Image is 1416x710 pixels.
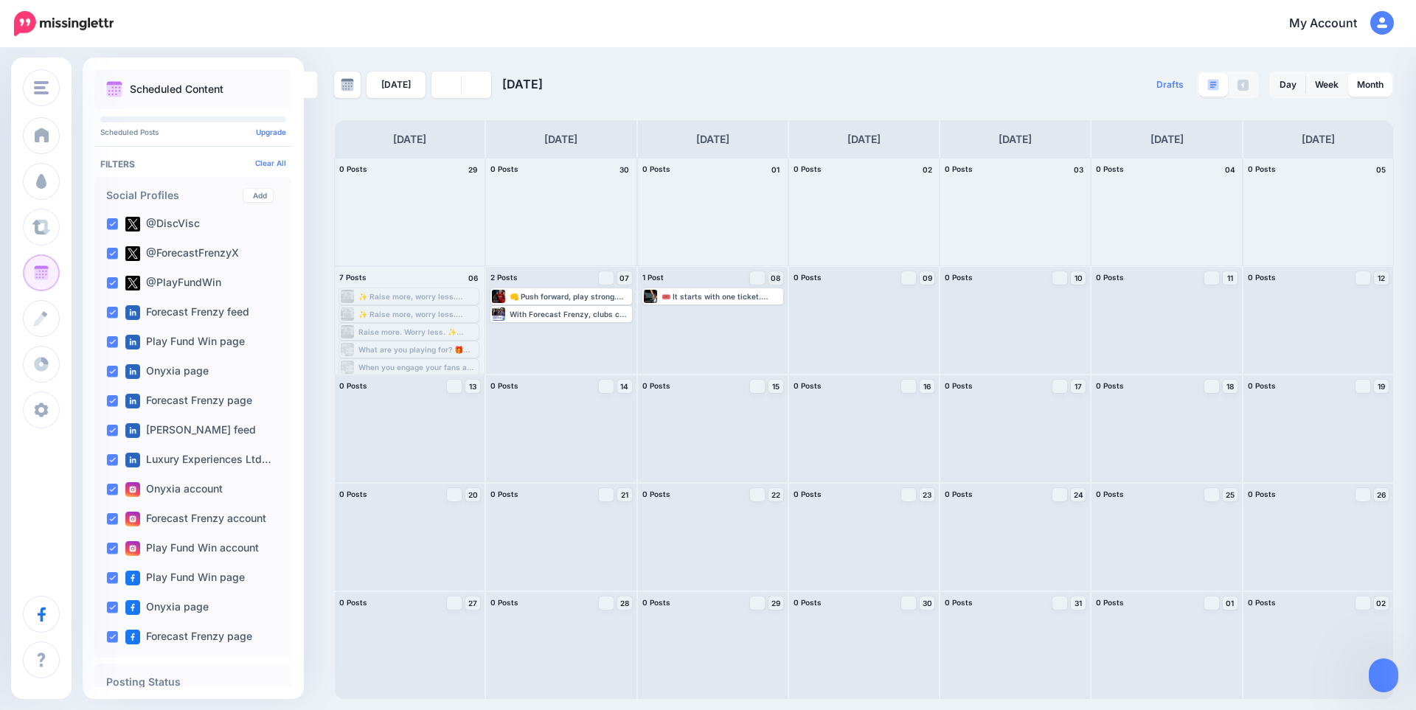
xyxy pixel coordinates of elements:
span: 0 Posts [1096,164,1124,173]
span: 0 Posts [794,381,822,390]
label: [PERSON_NAME] feed [125,423,256,438]
h4: 02 [920,163,934,176]
span: 0 Posts [1248,273,1276,282]
h4: Social Profiles [106,190,243,201]
span: 0 Posts [945,598,973,607]
span: 0 Posts [945,381,973,390]
div: 🎟️ It starts with one ticket. Small contributions. Big difference. Every ticket sold through Play... [662,292,782,301]
img: linkedin-square.png [125,453,140,467]
div: Raise more. Worry less. ✨ Simple fundraising for every club and charity. Begin here → [DOMAIN_NAM... [358,327,477,336]
label: Play Fund Win account [125,541,259,556]
h4: 05 [1374,163,1389,176]
span: 0 Posts [642,490,670,498]
span: 0 Posts [490,164,518,173]
img: linkedin-square.png [125,335,140,349]
span: 18 [1226,383,1234,390]
span: 22 [771,491,780,498]
span: 26 [1377,491,1386,498]
span: 0 Posts [945,490,973,498]
a: 27 [465,596,480,610]
h4: 04 [1223,163,1238,176]
span: 16 [923,383,931,390]
a: 25 [1223,488,1238,501]
a: 23 [920,488,934,501]
a: Clear All [255,159,286,167]
span: 25 [1226,491,1235,498]
span: [DATE] [502,77,543,91]
img: instagram-square.png [125,541,140,556]
h4: [DATE] [999,130,1032,148]
a: 12 [1374,271,1389,285]
img: instagram-square.png [125,512,140,526]
a: Add [243,189,273,202]
span: Drafts [1156,80,1184,89]
a: [DATE] [367,72,426,98]
div: When you engage your fans and offer them something they can’t refuse, it’s a win-win. 🎁 What are ... [358,363,477,372]
span: 01 [1226,599,1234,607]
a: 10 [1071,271,1086,285]
label: Forecast Frenzy account [125,512,266,526]
a: 20 [465,488,480,501]
a: Week [1306,73,1347,97]
span: 21 [621,491,628,498]
a: 07 [617,271,632,285]
span: 28 [620,599,629,607]
span: 11 [1227,274,1233,282]
span: 31 [1075,599,1082,607]
span: 0 Posts [339,598,367,607]
h4: Posting Status [106,677,280,687]
div: ✨ Raise more, worry less. Simple fundraising for every club and charity. Play Fund Win makes fund... [358,310,477,319]
a: 21 [617,488,632,501]
div: With Forecast Frenzy, clubs can generate new revenue streams that support both their operations a... [510,310,630,319]
h4: [DATE] [847,130,881,148]
a: My Account [1274,6,1394,42]
a: 31 [1071,596,1086,610]
h4: 06 [465,271,480,285]
span: 15 [772,383,780,390]
label: Onyxia page [125,364,209,379]
img: calendar-grey-darker.png [341,78,354,91]
img: facebook-grey-square.png [1238,80,1249,91]
img: facebook-square.png [125,630,140,644]
span: 23 [923,491,931,498]
a: 17 [1071,380,1086,393]
span: 29 [771,599,780,607]
span: 07 [619,274,629,282]
span: 2 Posts [490,273,518,282]
span: 20 [468,491,478,498]
span: 0 Posts [339,381,367,390]
a: 08 [768,271,783,285]
h4: [DATE] [696,130,729,148]
span: 0 Posts [642,164,670,173]
span: 0 Posts [490,598,518,607]
span: 24 [1074,491,1083,498]
span: 17 [1075,383,1082,390]
h4: [DATE] [544,130,577,148]
span: 13 [469,383,476,390]
h4: [DATE] [1302,130,1335,148]
span: 0 Posts [794,273,822,282]
span: 0 Posts [794,490,822,498]
a: 11 [1223,271,1238,285]
label: Play Fund Win page [125,335,245,349]
img: paragraph-boxed.png [1207,79,1219,91]
a: 28 [617,596,632,610]
a: Drafts [1148,72,1193,98]
span: 09 [923,274,932,282]
a: 29 [768,596,783,610]
a: 15 [768,380,783,393]
span: 0 Posts [1096,273,1124,282]
img: linkedin-square.png [125,423,140,438]
h4: 30 [617,163,632,176]
span: 27 [468,599,477,607]
span: 19 [1378,383,1385,390]
img: linkedin-square.png [125,394,140,408]
label: @PlayFundWin [125,276,221,290]
h4: [DATE] [1150,130,1184,148]
a: Upgrade [256,128,286,136]
h4: [DATE] [393,130,426,148]
a: 18 [1223,380,1238,393]
a: 13 [465,380,480,393]
div: What are you playing for? 🎁 How about some amazing club prizes! 🏆 Compete on the Forecast Frenzy ... [358,345,477,354]
span: 0 Posts [945,164,973,173]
